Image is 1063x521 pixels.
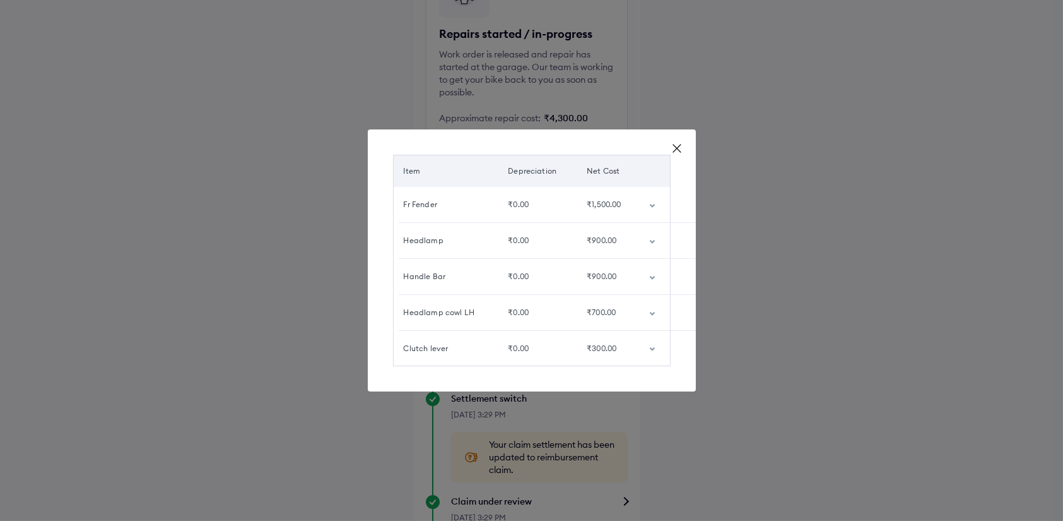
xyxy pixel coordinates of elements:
[508,343,567,354] div: ₹0.00
[508,271,567,282] div: ₹0.00
[508,307,567,318] div: ₹0.00
[404,307,488,318] div: Headlamp cowl LH
[404,235,488,246] div: Headlamp
[404,271,488,282] div: Handle Bar
[587,271,629,282] div: ₹900.00
[508,199,567,210] div: ₹0.00
[404,343,488,354] div: Clutch lever
[508,165,567,177] div: Depreciation
[393,155,671,367] table: customized table
[587,343,629,354] div: ₹300.00
[587,165,629,177] div: Net Cost
[587,235,629,246] div: ₹900.00
[587,199,629,210] div: ₹1,500.00
[404,199,488,210] div: Fr Fender
[587,307,629,318] div: ₹700.00
[508,235,567,246] div: ₹0.00
[404,165,488,177] div: Item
